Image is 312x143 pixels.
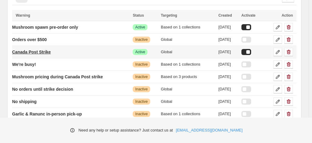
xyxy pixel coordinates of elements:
div: Global [161,37,215,43]
span: Inactive [135,99,148,104]
span: Inactive [135,112,148,116]
p: Garlic & Ranunc in-person pick-up [12,111,82,117]
div: [DATE] [218,74,238,80]
div: Global [161,86,215,92]
span: Warning [16,13,30,18]
a: [EMAIL_ADDRESS][DOMAIN_NAME] [176,127,243,133]
p: No orders until strike decision [12,86,73,92]
a: Mushroom pricing during Canada Post strike [12,72,103,82]
span: Targeting [161,13,177,18]
div: Based on 1 collections [161,111,215,117]
p: We're busy! [12,61,36,67]
p: No shipping [12,99,37,105]
span: Active [135,25,145,30]
span: Inactive [135,37,148,42]
a: No shipping [12,97,37,106]
span: Active [135,50,145,54]
div: [DATE] [218,111,238,117]
div: [DATE] [218,61,238,67]
p: Orders over $500 [12,37,47,43]
div: [DATE] [218,24,238,30]
div: [DATE] [218,37,238,43]
span: Inactive [135,87,148,92]
div: [DATE] [218,99,238,105]
span: Status [133,13,144,18]
p: Mushroom spawn pre-order only [12,24,78,30]
a: We're busy! [12,60,36,69]
div: Based on 3 products [161,74,215,80]
div: Global [161,99,215,105]
span: Created [218,13,232,18]
span: Action [282,13,293,18]
span: Inactive [135,74,148,79]
a: Canada Post Strike [12,47,51,57]
div: Based on 1 collections [161,61,215,67]
a: Garlic & Ranunc in-person pick-up [12,109,82,119]
div: [DATE] [218,86,238,92]
p: Canada Post Strike [12,49,51,55]
a: No orders until strike decision [12,84,73,94]
span: Activate [241,13,256,18]
div: [DATE] [218,49,238,55]
div: Based on 1 collections [161,24,215,30]
span: Inactive [135,62,148,67]
a: Orders over $500 [12,35,47,44]
div: Global [161,49,215,55]
a: Mushroom spawn pre-order only [12,22,78,32]
p: Mushroom pricing during Canada Post strike [12,74,103,80]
